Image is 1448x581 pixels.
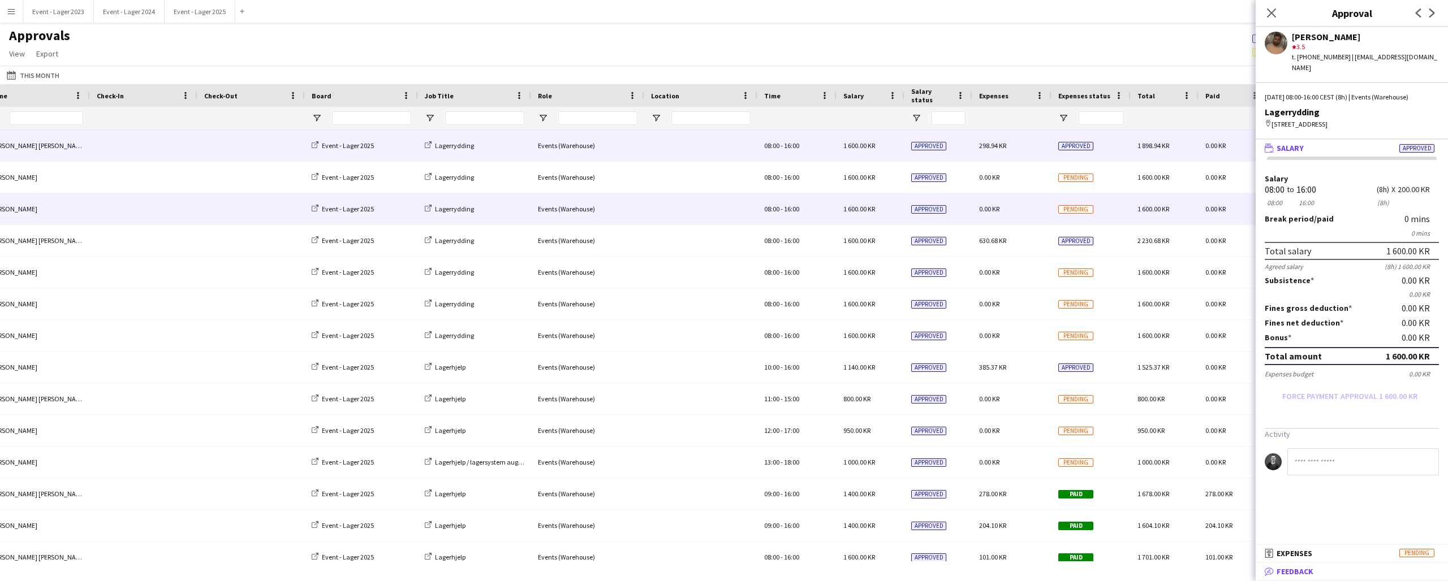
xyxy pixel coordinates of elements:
div: Events (Warehouse) [531,288,644,319]
span: Approved [911,237,946,245]
a: Event - Lager 2025 [312,141,374,150]
div: 0.00 KR [1402,318,1439,328]
span: Event - Lager 2025 [322,173,374,181]
button: This Month [5,68,62,82]
a: Event - Lager 2025 [312,553,374,561]
span: 800.00 KR [1137,394,1165,403]
span: Paid [1058,522,1093,530]
input: Job Title Filter Input [445,111,524,125]
a: Event - Lager 2025 [312,363,374,371]
input: Expenses status Filter Input [1079,111,1124,125]
input: Role Filter Input [558,111,637,125]
span: Expenses [1277,548,1312,558]
span: 298.94 KR [979,141,1006,150]
span: 278.00 KR [1205,489,1232,498]
div: 16:00 [1296,198,1316,207]
a: Lagerhjelp [425,489,466,498]
mat-expansion-panel-header: Feedback [1256,563,1448,580]
div: Events (Warehouse) [531,510,644,541]
span: Approved [1058,237,1093,245]
span: Event - Lager 2025 [322,553,374,561]
span: Lagerhjelp [435,553,466,561]
a: Lagerhjelp [425,394,466,403]
a: Export [32,46,63,61]
label: /paid [1265,214,1334,224]
span: 0.00 KR [1205,394,1226,403]
span: Event - Lager 2025 [322,363,374,371]
a: Event - Lager 2025 [312,489,374,498]
a: Lagerhjelp / lagersystem august [425,458,527,466]
label: Fines net deduction [1265,318,1343,328]
div: [PERSON_NAME] [1292,32,1439,42]
div: Events (Warehouse) [531,193,644,224]
span: 1 898.94 KR [1137,141,1169,150]
span: 1 600.00 KR [1137,205,1169,213]
span: 1 604.10 KR [1137,521,1169,530]
span: 16:00 [784,331,799,340]
input: Salary status Filter Input [932,111,966,125]
span: 0.00 KR [1205,268,1226,276]
span: 08:00 [764,331,779,340]
span: 0.00 KR [1205,173,1226,181]
div: 0.00 KR [1402,303,1439,313]
span: 16:00 [784,205,799,213]
a: View [5,46,29,61]
span: Feedback [1277,566,1313,576]
div: t. [PHONE_NUMBER] | [EMAIL_ADDRESS][DOMAIN_NAME] [1292,52,1439,72]
div: Events (Warehouse) [531,162,644,193]
span: 1 600.00 KR [843,268,875,276]
span: 2 230.68 KR [1137,236,1169,245]
span: Pending [1058,395,1093,404]
a: Event - Lager 2025 [312,268,374,276]
span: Pending [1058,300,1093,309]
span: 0.00 KR [1205,426,1226,435]
button: Open Filter Menu [538,113,548,123]
span: Lagerrydding [435,331,474,340]
a: Lagerrydding [425,173,474,181]
span: 08:00 [764,236,779,245]
span: - [781,173,783,181]
span: Role [538,92,552,100]
a: Lagerhjelp [425,426,466,435]
span: Approved [1399,144,1434,153]
span: - [781,394,783,403]
span: 16:00 [784,553,799,561]
span: Approved [911,363,946,372]
div: Events (Warehouse) [531,478,644,509]
span: Salary [843,92,864,100]
span: - [781,300,783,308]
button: Event - Lager 2025 [165,1,235,23]
a: Lagerrydding [425,300,474,308]
span: 0.00 KR [979,331,999,340]
span: 950.00 KR [1137,426,1165,435]
span: Approved [911,427,946,435]
span: 385.37 KR [979,363,1006,371]
span: 0.00 KR [1205,236,1226,245]
span: Expenses [979,92,1009,100]
div: Expenses budget [1265,370,1313,378]
span: Lagerrydding [435,173,474,181]
div: Events (Warehouse) [531,383,644,414]
span: 08:00 [764,141,779,150]
span: Lagerrydding [435,268,474,276]
span: Event - Lager 2025 [322,394,374,403]
div: Agreed salary [1265,262,1303,271]
button: Open Filter Menu [425,113,435,123]
span: 16:00 [784,521,799,530]
div: 1 600.00 KR [1386,350,1430,362]
a: Lagerrydding [425,141,474,150]
span: 08:00 [764,173,779,181]
span: Export [36,49,58,59]
h3: Activity [1265,429,1439,439]
span: - [781,141,783,150]
span: 1156 of 1984 [1252,33,1339,43]
div: 0.00 KR [1402,275,1439,285]
span: 1 600.00 KR [1137,173,1169,181]
span: 1 600.00 KR [1137,331,1169,340]
span: Lagerhjelp [435,394,466,403]
span: Approved [911,553,946,562]
a: Lagerhjelp [425,363,466,371]
span: 1 600.00 KR [843,331,875,340]
span: 101.00 KR [979,553,1006,561]
span: 630.68 KR [979,236,1006,245]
